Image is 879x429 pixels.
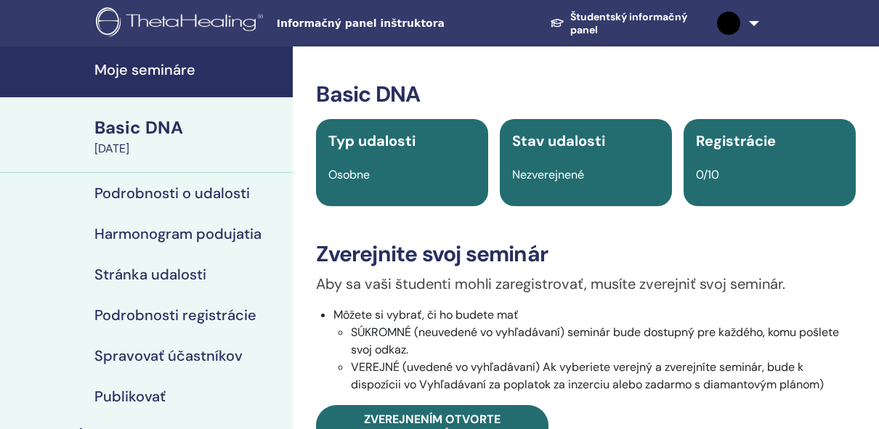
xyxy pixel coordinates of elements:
h3: Basic DNA [316,81,856,107]
h4: Podrobnosti o udalosti [94,184,250,202]
div: [DATE] [94,140,284,158]
li: Môžete si vybrať, či ho budete mať [333,306,856,393]
span: Typ udalosti [328,131,416,150]
span: Registrácie [696,131,776,150]
h4: Stránka udalosti [94,266,206,283]
span: Stav udalosti [512,131,605,150]
span: Osobne [328,167,370,182]
h3: Zverejnite svoj seminár [316,241,856,267]
img: logo.png [96,7,268,40]
a: Basic DNA[DATE] [86,115,293,158]
a: Študentský informačný panel [538,4,705,44]
p: Aby sa vaši študenti mohli zaregistrovať, musíte zverejniť svoj seminár. [316,273,856,295]
h4: Podrobnosti registrácie [94,306,256,324]
span: Informačný panel inštruktora [277,16,495,31]
img: default.jpg [717,12,740,35]
h4: Publikovať [94,388,166,405]
span: Nezverejnené [512,167,584,182]
div: Basic DNA [94,115,284,140]
h4: Spravovať účastníkov [94,347,243,364]
li: SÚKROMNÉ (neuvedené vo vyhľadávaní) seminár bude dostupný pre každého, komu pošlete svoj odkaz. [351,324,856,359]
img: graduation-cap-white.svg [550,17,564,28]
h4: Moje semináre [94,61,284,78]
li: VEREJNÉ (uvedené vo vyhľadávaní) Ak vyberiete verejný a zverejníte seminár, bude k dispozícii vo ... [351,359,856,393]
h4: Harmonogram podujatia [94,225,262,242]
span: 0/10 [696,167,719,182]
